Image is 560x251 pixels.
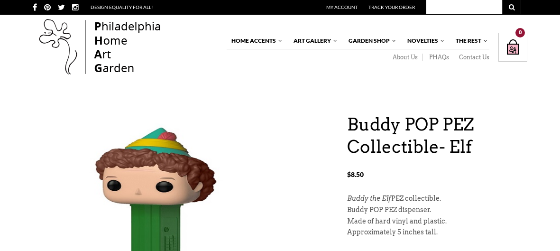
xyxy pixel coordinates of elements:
[347,170,351,178] span: $
[386,54,423,61] a: About Us
[403,33,445,49] a: Novelties
[347,227,527,238] p: Approximately 5 inches tall.
[347,205,527,216] p: Buddy POP PEZ dispenser.
[347,113,527,158] h1: Buddy POP PEZ Collectible- Elf
[423,54,454,61] a: PHAQs
[227,33,283,49] a: Home Accents
[368,4,415,10] a: Track Your Order
[347,193,527,205] p: PEZ collectible.
[347,195,391,202] em: Buddy the Elf
[347,216,527,227] p: Made of hard vinyl and plastic.
[515,28,525,37] div: 0
[326,4,358,10] a: My Account
[454,54,489,61] a: Contact Us
[451,33,488,49] a: The Rest
[289,33,338,49] a: Art Gallery
[344,33,397,49] a: Garden Shop
[347,170,364,178] bdi: 8.50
